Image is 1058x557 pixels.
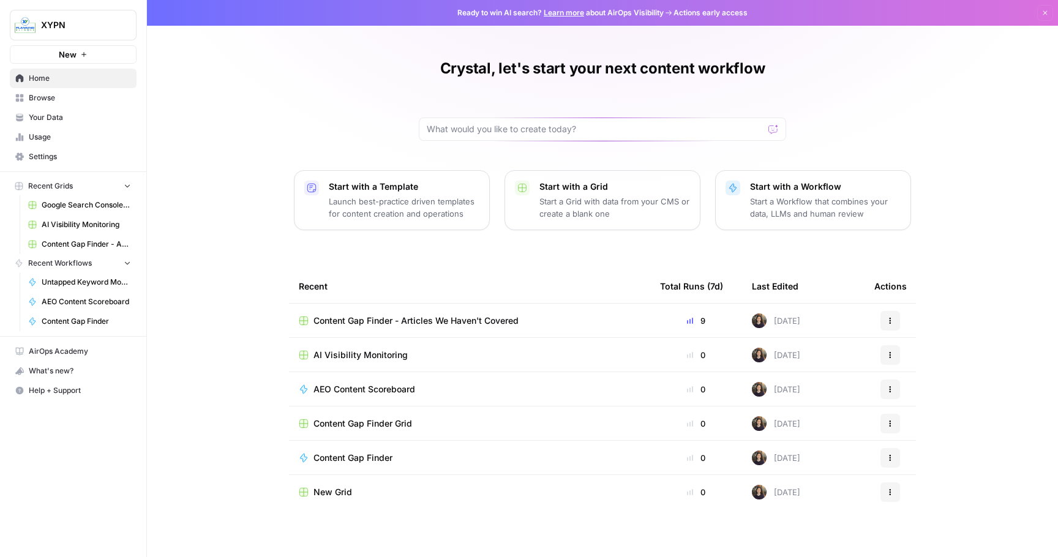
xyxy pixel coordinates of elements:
a: Browse [10,88,137,108]
a: Untapped Keyword Monitoring | Scheduled Weekly [23,272,137,292]
span: Browse [29,92,131,103]
span: Recent Workflows [28,258,92,269]
div: 0 [660,486,732,498]
div: 0 [660,417,732,430]
img: si2jdu9bmb2f73rxc0ps2jaykwjj [752,450,767,465]
span: Content Gap Finder [42,316,131,327]
a: Your Data [10,108,137,127]
span: Settings [29,151,131,162]
span: AI Visibility Monitoring [42,219,131,230]
a: Google Search Console - [URL][DOMAIN_NAME] [23,195,137,215]
span: AirOps Academy [29,346,131,357]
span: XYPN [41,19,115,31]
img: si2jdu9bmb2f73rxc0ps2jaykwjj [752,485,767,499]
button: What's new? [10,361,137,381]
div: 9 [660,315,732,327]
a: Usage [10,127,137,147]
p: Start a Grid with data from your CMS or create a blank one [539,195,690,220]
div: Total Runs (7d) [660,269,723,303]
span: Your Data [29,112,131,123]
span: New [59,48,77,61]
a: New Grid [299,486,640,498]
button: Start with a GridStart a Grid with data from your CMS or create a blank one [505,170,700,230]
span: AEO Content Scoreboard [313,383,415,395]
button: Start with a TemplateLaunch best-practice driven templates for content creation and operations [294,170,490,230]
div: [DATE] [752,485,800,499]
span: Untapped Keyword Monitoring | Scheduled Weekly [42,277,131,288]
div: [DATE] [752,450,800,465]
span: AI Visibility Monitoring [313,349,408,361]
a: AI Visibility Monitoring [23,215,137,234]
span: Help + Support [29,385,131,396]
button: Help + Support [10,381,137,400]
div: [DATE] [752,416,800,431]
div: [DATE] [752,382,800,397]
span: Content Gap Finder [313,452,392,464]
p: Start with a Template [329,181,479,193]
a: AI Visibility Monitoring [299,349,640,361]
a: Content Gap Finder [299,452,640,464]
button: Start with a WorkflowStart a Workflow that combines your data, LLMs and human review [715,170,911,230]
span: Content Gap Finder Grid [313,417,412,430]
span: Content Gap Finder - Articles We Haven't Covered [42,239,131,250]
span: Actions early access [673,7,748,18]
a: AirOps Academy [10,342,137,361]
span: Google Search Console - [URL][DOMAIN_NAME] [42,200,131,211]
span: Content Gap Finder - Articles We Haven't Covered [313,315,519,327]
p: Start with a Grid [539,181,690,193]
a: Learn more [544,8,584,17]
button: Recent Grids [10,177,137,195]
button: Recent Workflows [10,254,137,272]
img: XYPN Logo [14,14,36,36]
p: Start with a Workflow [750,181,901,193]
a: Home [10,69,137,88]
img: si2jdu9bmb2f73rxc0ps2jaykwjj [752,382,767,397]
div: [DATE] [752,348,800,362]
a: Content Gap Finder [23,312,137,331]
input: What would you like to create today? [427,123,763,135]
span: Home [29,73,131,84]
div: What's new? [10,362,136,380]
div: 0 [660,383,732,395]
a: AEO Content Scoreboard [299,383,640,395]
button: Workspace: XYPN [10,10,137,40]
p: Start a Workflow that combines your data, LLMs and human review [750,195,901,220]
button: New [10,45,137,64]
div: 0 [660,452,732,464]
a: Content Gap Finder Grid [299,417,640,430]
p: Launch best-practice driven templates for content creation and operations [329,195,479,220]
span: New Grid [313,486,352,498]
div: Actions [874,269,907,303]
span: Ready to win AI search? about AirOps Visibility [457,7,664,18]
img: si2jdu9bmb2f73rxc0ps2jaykwjj [752,313,767,328]
a: Settings [10,147,137,166]
img: si2jdu9bmb2f73rxc0ps2jaykwjj [752,416,767,431]
div: [DATE] [752,313,800,328]
a: AEO Content Scoreboard [23,292,137,312]
h1: Crystal, let's start your next content workflow [440,59,765,78]
div: Recent [299,269,640,303]
div: Last Edited [752,269,798,303]
span: AEO Content Scoreboard [42,296,131,307]
span: Recent Grids [28,181,73,192]
img: si2jdu9bmb2f73rxc0ps2jaykwjj [752,348,767,362]
a: Content Gap Finder - Articles We Haven't Covered [299,315,640,327]
div: 0 [660,349,732,361]
span: Usage [29,132,131,143]
a: Content Gap Finder - Articles We Haven't Covered [23,234,137,254]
